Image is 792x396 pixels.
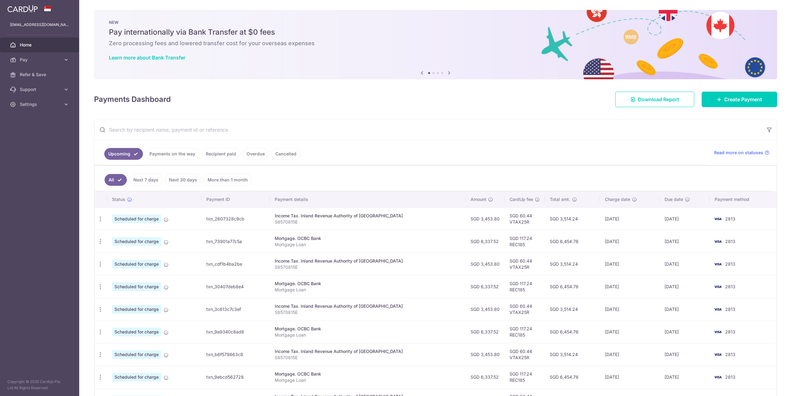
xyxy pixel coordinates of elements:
td: SGD 6,337.52 [466,230,505,253]
a: More than 1 month [204,174,252,186]
td: SGD 3,453.80 [466,343,505,366]
span: Home [20,42,61,48]
td: txn_b6f579863c8 [201,343,269,366]
td: SGD 117.24 REC185 [505,366,545,388]
td: SGD 6,454.76 [545,275,600,298]
p: S8570815E [275,309,461,315]
td: [DATE] [600,230,660,253]
span: Support [20,86,61,93]
td: SGD 60.44 VTAX25R [505,253,545,275]
a: Cancelled [271,148,300,160]
td: SGD 6,454.76 [545,320,600,343]
td: SGD 117.24 REC185 [505,320,545,343]
span: 2813 [725,239,735,244]
a: Read more on statuses [714,150,769,156]
td: SGD 60.44 VTAX25R [505,298,545,320]
a: Create Payment [702,92,777,107]
span: Scheduled for charge [112,282,161,291]
img: Bank Card [712,351,724,358]
span: Scheduled for charge [112,350,161,359]
td: txn_9ebcd562728 [201,366,269,388]
td: [DATE] [600,207,660,230]
a: Upcoming [104,148,143,160]
div: Income Tax. Inland Revenue Authority of [GEOGRAPHIC_DATA] [275,348,461,355]
p: Mortgage Loan [275,287,461,293]
span: 2813 [725,352,735,357]
span: Scheduled for charge [112,305,161,314]
a: Next 30 days [165,174,201,186]
p: Mortgage Loan [275,332,461,338]
td: [DATE] [660,253,710,275]
td: SGD 60.44 VTAX25R [505,343,545,366]
div: Income Tax. Inland Revenue Authority of [GEOGRAPHIC_DATA] [275,303,461,309]
td: SGD 117.24 REC185 [505,275,545,298]
td: SGD 6,337.52 [466,275,505,298]
td: SGD 3,453.80 [466,298,505,320]
span: Scheduled for charge [112,237,161,246]
td: [DATE] [600,320,660,343]
td: [DATE] [660,298,710,320]
td: [DATE] [660,320,710,343]
div: Mortgage. OCBC Bank [275,326,461,332]
td: SGD 6,454.76 [545,230,600,253]
span: Refer & Save [20,72,61,78]
p: S8570815E [275,355,461,361]
th: Payment ID [201,191,269,207]
span: Scheduled for charge [112,260,161,268]
span: Read more on statuses [714,150,763,156]
span: Create Payment [724,96,762,103]
p: Mortgage Loan [275,242,461,248]
td: SGD 3,453.80 [466,207,505,230]
span: Scheduled for charge [112,373,161,381]
td: [DATE] [660,207,710,230]
td: SGD 3,514.24 [545,253,600,275]
span: 2813 [725,329,735,334]
span: Amount [471,196,486,202]
img: CardUp [7,5,38,12]
span: Download Report [638,96,679,103]
td: SGD 3,453.80 [466,253,505,275]
a: All [105,174,127,186]
span: 2813 [725,284,735,289]
td: [DATE] [660,366,710,388]
td: [DATE] [600,343,660,366]
a: Payments on the way [145,148,199,160]
img: Bank Card [712,215,724,223]
span: Scheduled for charge [112,215,161,223]
div: Mortgage. OCBC Bank [275,281,461,287]
p: Mortgage Loan [275,377,461,383]
td: [DATE] [600,275,660,298]
td: SGD 3,514.24 [545,298,600,320]
span: Pay [20,57,61,63]
div: Income Tax. Inland Revenue Authority of [GEOGRAPHIC_DATA] [275,258,461,264]
span: CardUp fee [510,196,533,202]
td: txn_9a9340c8ad8 [201,320,269,343]
th: Payment details [270,191,466,207]
p: S8570815E [275,264,461,270]
td: txn_73901a77c5a [201,230,269,253]
div: Mortgage. OCBC Bank [275,371,461,377]
span: 2813 [725,261,735,267]
td: [DATE] [660,275,710,298]
a: Download Report [615,92,694,107]
img: Bank Card [712,283,724,290]
img: Bank Card [712,328,724,336]
td: SGD 6,454.76 [545,366,600,388]
img: Bank transfer banner [94,10,777,79]
td: SGD 6,337.52 [466,320,505,343]
span: Status [112,196,125,202]
td: SGD 3,514.24 [545,207,600,230]
span: Total amt. [550,196,570,202]
h4: Payments Dashboard [94,94,171,105]
th: Payment method [710,191,777,207]
td: [DATE] [600,366,660,388]
td: [DATE] [600,253,660,275]
div: Income Tax. Inland Revenue Authority of [GEOGRAPHIC_DATA] [275,213,461,219]
p: [EMAIL_ADDRESS][DOMAIN_NAME] [10,22,69,28]
span: Charge date [605,196,630,202]
td: [DATE] [600,298,660,320]
td: SGD 6,337.52 [466,366,505,388]
h6: Zero processing fees and lowered transfer cost for your overseas expenses [109,40,762,47]
a: Learn more about Bank Transfer [109,54,185,61]
td: txn_cdf1b4ba2be [201,253,269,275]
